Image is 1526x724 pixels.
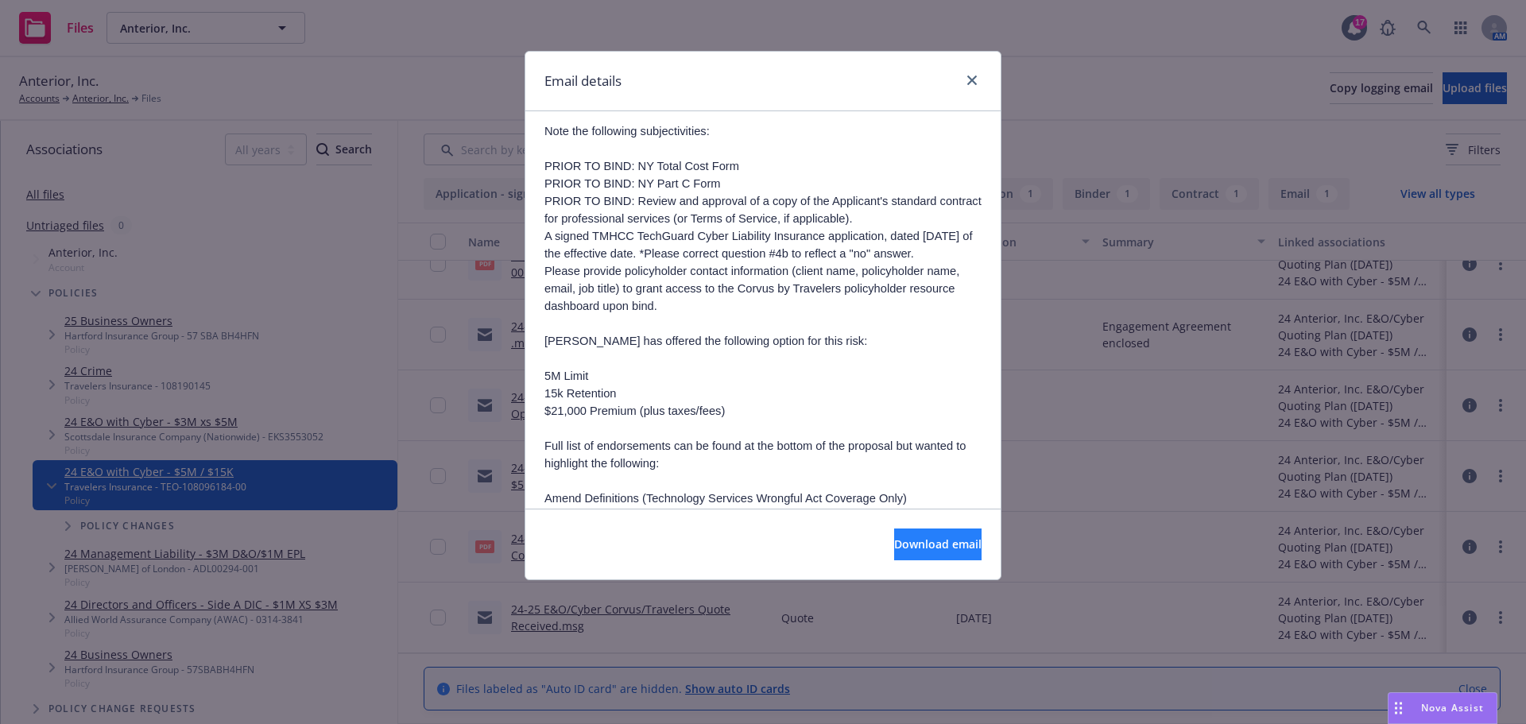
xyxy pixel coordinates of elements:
p: Full list of endorsements can be found at the bottom of the proposal but wanted to highlight the ... [544,437,982,472]
p: Note the following subjectivities: [544,122,982,140]
div: Drag to move [1389,693,1408,723]
li: Please provide policyholder contact information (client name, policyholder name, email, job title... [544,262,982,315]
li: A signed TMHCC TechGuard Cyber Liability Insurance application, dated [DATE] of the effective dat... [544,227,982,262]
span: Nova Assist [1421,701,1484,714]
p: 5M Limit [544,367,982,385]
p: 15k Retention [544,385,982,402]
span: Download email [894,536,982,552]
button: Nova Assist [1388,692,1497,724]
button: Download email [894,528,982,560]
li: PRIOR TO BIND: NY Total Cost Form [544,157,982,175]
li: Amend Definitions (Technology Services Wrongful Act Coverage Only) [544,490,982,507]
p: [PERSON_NAME] has offered the following option for this risk: [544,332,982,350]
li: Medical Care Exclusion [544,507,982,525]
h1: Email details [544,71,622,91]
p: $21,000 Premium (plus taxes/fees) [544,402,982,420]
li: PRIOR TO BIND: Review and approval of a copy of the Applicant's standard contract for professiona... [544,192,982,227]
a: close [962,71,982,90]
li: PRIOR TO BIND: NY Part C Form [544,175,982,192]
